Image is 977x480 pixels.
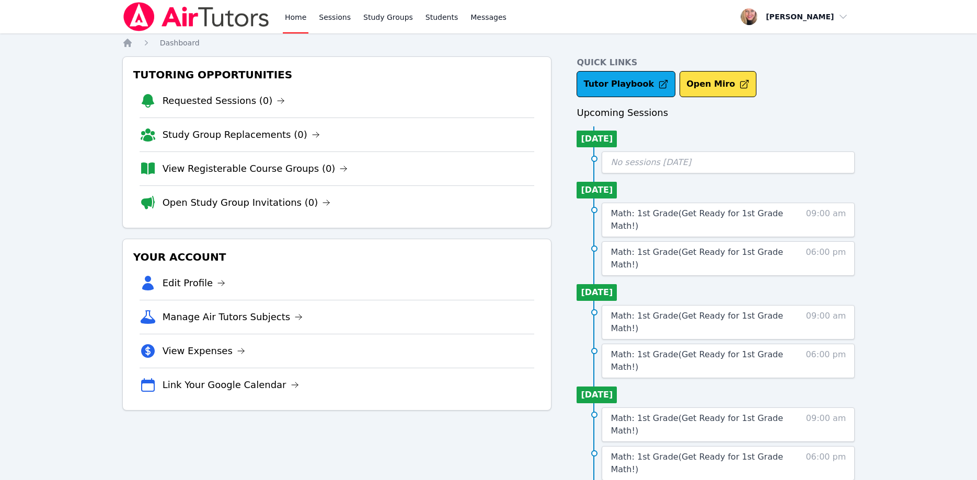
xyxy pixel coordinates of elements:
[160,38,200,48] a: Dashboard
[131,65,543,84] h3: Tutoring Opportunities
[163,195,331,210] a: Open Study Group Invitations (0)
[163,161,348,176] a: View Registerable Course Groups (0)
[680,71,756,97] button: Open Miro
[122,38,855,48] nav: Breadcrumb
[611,247,783,270] span: Math: 1st Grade ( Get Ready for 1st Grade Math! )
[577,56,855,69] h4: Quick Links
[577,387,617,403] li: [DATE]
[163,276,226,290] a: Edit Profile
[163,93,285,108] a: Requested Sessions (0)
[611,157,691,167] span: No sessions [DATE]
[577,131,617,147] li: [DATE]
[611,348,787,373] a: Math: 1st Grade(Get Ready for 1st Grade Math!)
[160,39,200,47] span: Dashboard
[577,182,617,198] li: [DATE]
[577,71,675,97] a: Tutor Playbook
[611,413,783,436] span: Math: 1st Grade ( Get Ready for 1st Grade Math! )
[163,344,245,358] a: View Expenses
[122,2,270,31] img: Air Tutors
[611,451,787,476] a: Math: 1st Grade(Get Ready for 1st Grade Math!)
[163,378,299,392] a: Link Your Google Calendar
[611,452,783,474] span: Math: 1st Grade ( Get Ready for 1st Grade Math! )
[806,412,846,437] span: 09:00 am
[806,310,846,335] span: 09:00 am
[163,310,303,324] a: Manage Air Tutors Subjects
[611,349,783,372] span: Math: 1st Grade ( Get Ready for 1st Grade Math! )
[611,311,783,333] span: Math: 1st Grade ( Get Ready for 1st Grade Math! )
[611,208,783,231] span: Math: 1st Grade ( Get Ready for 1st Grade Math! )
[577,106,855,120] h3: Upcoming Sessions
[611,310,787,335] a: Math: 1st Grade(Get Ready for 1st Grade Math!)
[611,412,787,437] a: Math: 1st Grade(Get Ready for 1st Grade Math!)
[806,207,846,232] span: 09:00 am
[806,246,846,271] span: 06:00 pm
[611,207,787,232] a: Math: 1st Grade(Get Ready for 1st Grade Math!)
[470,12,507,22] span: Messages
[131,248,543,266] h3: Your Account
[611,246,787,271] a: Math: 1st Grade(Get Ready for 1st Grade Math!)
[806,348,846,373] span: 06:00 pm
[577,284,617,301] li: [DATE]
[163,127,320,142] a: Study Group Replacements (0)
[806,451,846,476] span: 06:00 pm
